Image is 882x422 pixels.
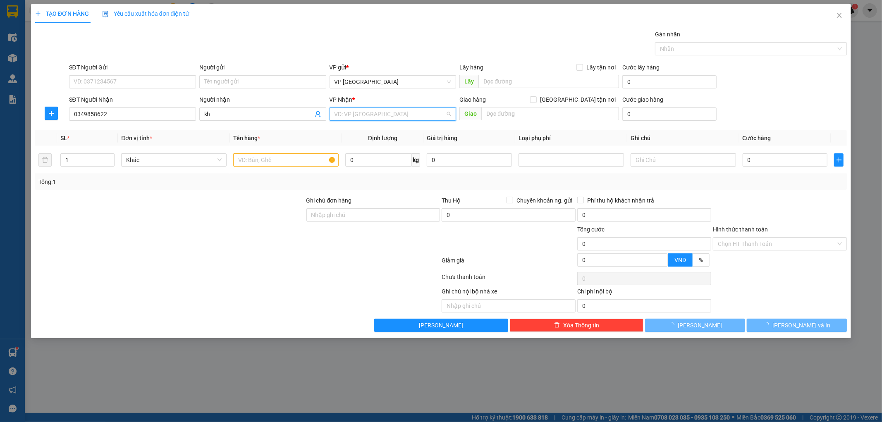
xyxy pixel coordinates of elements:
[622,64,660,71] label: Cước lấy hàng
[459,75,478,88] span: Lấy
[459,64,483,71] span: Lấy hàng
[577,226,605,233] span: Tổng cước
[10,60,123,88] b: GỬI : VP [GEOGRAPHIC_DATA]
[102,10,189,17] span: Yêu cầu xuất hóa đơn điện tử
[828,4,851,27] button: Close
[419,321,463,330] span: [PERSON_NAME]
[763,322,772,328] span: loading
[441,256,577,270] div: Giảm giá
[459,96,486,103] span: Giao hàng
[330,96,353,103] span: VP Nhận
[583,63,619,72] span: Lấy tận nơi
[77,31,346,41] li: Hotline: 1900 3383, ĐT/Zalo : 0862837383
[45,110,57,117] span: plus
[678,321,722,330] span: [PERSON_NAME]
[199,95,326,104] div: Người nhận
[510,319,644,332] button: deleteXóa Thông tin
[38,177,340,186] div: Tổng: 1
[513,196,576,205] span: Chuyển khoản ng. gửi
[747,319,847,332] button: [PERSON_NAME] và In
[836,12,843,19] span: close
[374,319,508,332] button: [PERSON_NAME]
[645,319,745,332] button: [PERSON_NAME]
[655,31,680,38] label: Gán nhãn
[834,157,843,163] span: plus
[199,63,326,72] div: Người gửi
[10,10,52,52] img: logo.jpg
[584,196,657,205] span: Phí thu hộ khách nhận trả
[69,95,196,104] div: SĐT Người Nhận
[537,95,619,104] span: [GEOGRAPHIC_DATA] tận nơi
[772,321,830,330] span: [PERSON_NAME] và In
[478,75,619,88] input: Dọc đường
[554,322,560,329] span: delete
[35,11,41,17] span: plus
[233,135,260,141] span: Tên hàng
[427,153,512,167] input: 0
[45,107,58,120] button: plus
[713,226,768,233] label: Hình thức thanh toán
[481,107,619,120] input: Dọc đường
[102,11,109,17] img: icon
[563,321,599,330] span: Xóa Thông tin
[35,10,89,17] span: TẠO ĐƠN HÀNG
[442,287,576,299] div: Ghi chú nội bộ nhà xe
[306,208,440,222] input: Ghi chú đơn hàng
[121,135,152,141] span: Đơn vị tính
[834,153,844,167] button: plus
[622,96,663,103] label: Cước giao hàng
[335,76,452,88] span: VP Thái Bình
[622,107,717,121] input: Cước giao hàng
[674,257,686,263] span: VND
[442,299,576,312] input: Nhập ghi chú
[330,63,457,72] div: VP gửi
[459,107,481,120] span: Giao
[77,20,346,31] li: 237 [PERSON_NAME] , [GEOGRAPHIC_DATA]
[60,135,67,141] span: SL
[315,111,321,117] span: user-add
[669,322,678,328] span: loading
[515,130,627,146] th: Loại phụ phí
[627,130,739,146] th: Ghi chú
[126,154,222,166] span: Khác
[306,197,352,204] label: Ghi chú đơn hàng
[631,153,736,167] input: Ghi Chú
[577,287,711,299] div: Chi phí nội bộ
[233,153,339,167] input: VD: Bàn, Ghế
[441,272,577,287] div: Chưa thanh toán
[38,153,52,167] button: delete
[743,135,771,141] span: Cước hàng
[622,75,717,88] input: Cước lấy hàng
[699,257,703,263] span: %
[69,63,196,72] div: SĐT Người Gửi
